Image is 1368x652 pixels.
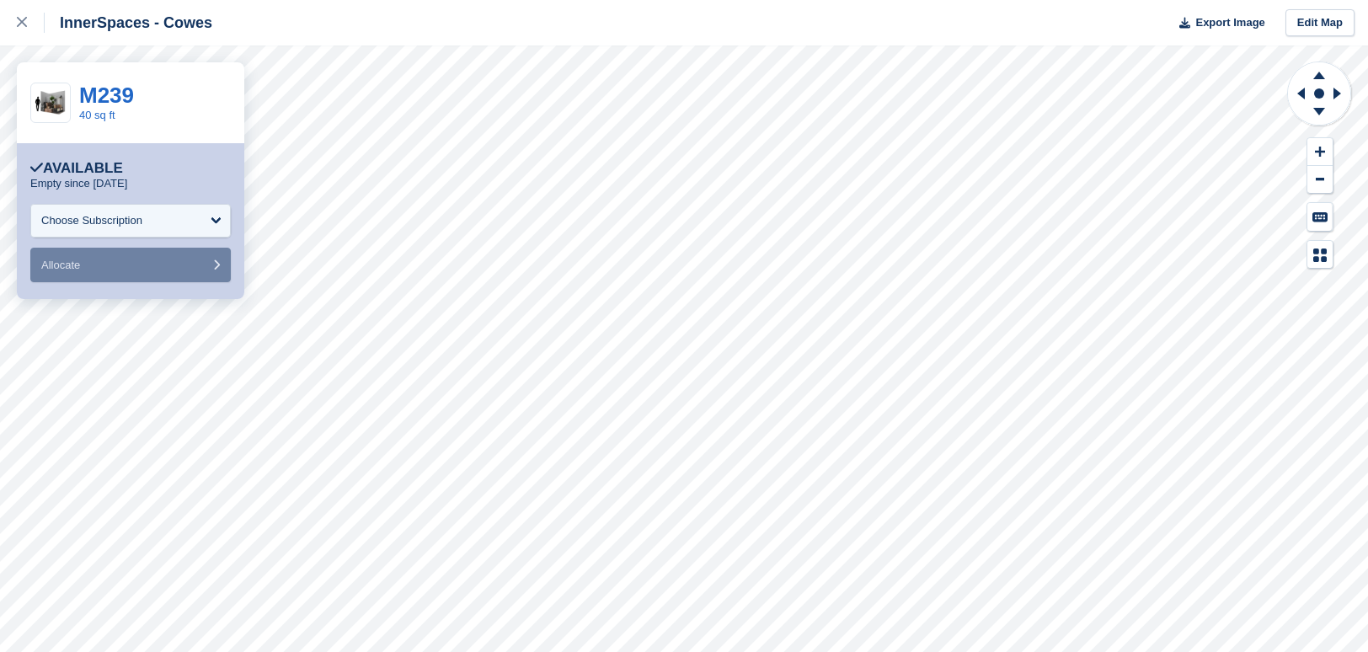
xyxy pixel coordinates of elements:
[1307,241,1333,269] button: Map Legend
[79,83,134,108] a: M239
[30,160,123,177] div: Available
[31,88,70,118] img: 40-sqft-unit.jpg
[45,13,212,33] div: InnerSpaces - Cowes
[1169,9,1265,37] button: Export Image
[41,259,80,271] span: Allocate
[1307,138,1333,166] button: Zoom In
[41,212,142,229] div: Choose Subscription
[1307,166,1333,194] button: Zoom Out
[79,109,115,121] a: 40 sq ft
[1195,14,1264,31] span: Export Image
[30,177,127,190] p: Empty since [DATE]
[30,248,231,282] button: Allocate
[1307,203,1333,231] button: Keyboard Shortcuts
[1285,9,1355,37] a: Edit Map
